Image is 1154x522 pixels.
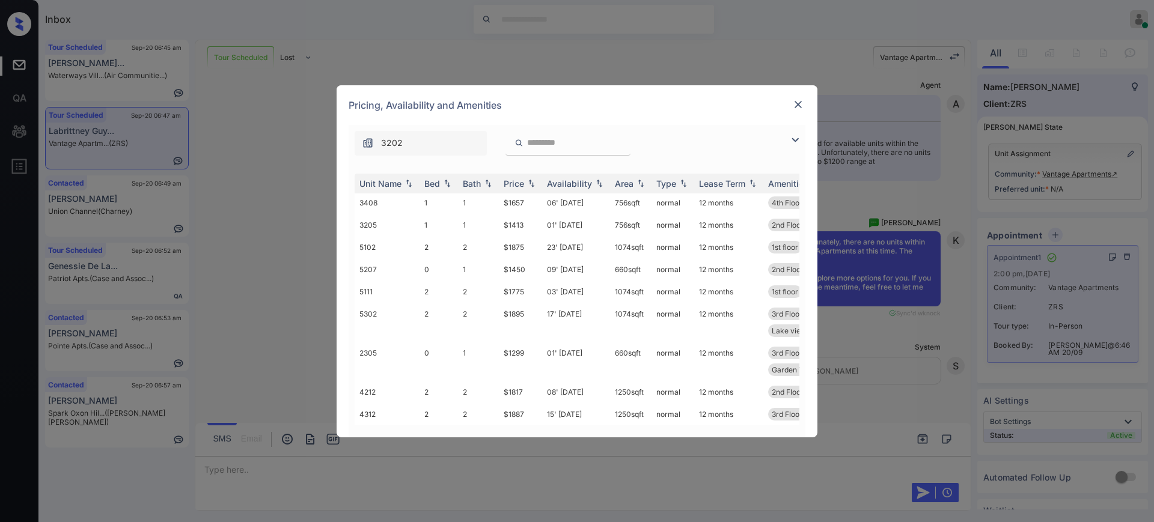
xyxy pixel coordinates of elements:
td: 12 months [694,236,763,258]
td: 2 [420,381,458,403]
span: 2nd Floor [772,220,804,229]
td: 5102 [355,236,420,258]
img: sorting [525,179,537,187]
td: 17' [DATE] [542,303,610,342]
img: sorting [746,179,759,187]
td: normal [652,403,694,425]
td: $1299 [499,342,542,381]
td: normal [652,214,694,236]
td: normal [652,192,694,214]
td: 12 months [694,403,763,425]
td: 15' [DATE] [542,403,610,425]
td: 12 months [694,281,763,303]
td: $1450 [499,258,542,281]
div: Lease Term [699,178,745,189]
td: 12 months [694,192,763,214]
td: 1 [458,258,499,281]
div: Type [656,178,676,189]
td: 12 months [694,214,763,236]
div: Unit Name [359,178,401,189]
td: 5302 [355,303,420,342]
span: Lake view [772,326,807,335]
td: $1875 [499,236,542,258]
div: Pricing, Availability and Amenities [337,85,817,125]
div: Area [615,178,633,189]
td: 1074 sqft [610,236,652,258]
td: $1775 [499,281,542,303]
td: 1250 sqft [610,403,652,425]
td: 4212 [355,381,420,403]
img: sorting [441,179,453,187]
td: 1074 sqft [610,303,652,342]
img: sorting [593,179,605,187]
td: 01' [DATE] [542,342,610,381]
td: normal [652,258,694,281]
td: 2 [420,403,458,425]
td: 12 months [694,342,763,381]
td: 0 [420,342,458,381]
span: Garden View [772,365,816,374]
td: 1074 sqft [610,281,652,303]
img: close [792,99,804,111]
span: 1st floor [772,287,798,296]
td: 12 months [694,381,763,403]
img: sorting [403,179,415,187]
span: 2nd Floor [772,265,804,274]
div: Bath [463,178,481,189]
td: 1 [458,342,499,381]
td: 4312 [355,403,420,425]
img: sorting [482,179,494,187]
span: 3rd Floor [772,348,802,357]
td: 3205 [355,214,420,236]
td: 2 [420,236,458,258]
td: 2 [458,381,499,403]
td: 3408 [355,192,420,214]
td: 12 months [694,258,763,281]
td: 2 [420,281,458,303]
td: 06' [DATE] [542,192,610,214]
td: 1250 sqft [610,381,652,403]
td: normal [652,236,694,258]
span: 2nd Floor [772,387,804,396]
span: 1st floor [772,243,798,252]
td: 5111 [355,281,420,303]
td: 660 sqft [610,258,652,281]
div: Price [504,178,524,189]
div: Bed [424,178,440,189]
td: 5207 [355,258,420,281]
td: normal [652,342,694,381]
img: sorting [677,179,689,187]
td: 1 [458,192,499,214]
span: 4th Floor [772,198,802,207]
td: 2 [458,403,499,425]
td: 756 sqft [610,214,652,236]
td: $1895 [499,303,542,342]
td: 2 [458,281,499,303]
span: 3rd Floor [772,410,802,419]
td: 23' [DATE] [542,236,610,258]
td: 1 [458,214,499,236]
td: 03' [DATE] [542,281,610,303]
td: $1413 [499,214,542,236]
img: icon-zuma [514,138,524,148]
td: 2 [458,236,499,258]
img: icon-zuma [788,133,802,147]
td: 2 [420,303,458,342]
div: Amenities [768,178,808,189]
img: sorting [635,179,647,187]
td: 1 [420,192,458,214]
img: icon-zuma [362,137,374,149]
td: normal [652,281,694,303]
td: 756 sqft [610,192,652,214]
td: $1817 [499,381,542,403]
td: $1887 [499,403,542,425]
td: normal [652,303,694,342]
td: 08' [DATE] [542,381,610,403]
td: 660 sqft [610,342,652,381]
td: 01' [DATE] [542,214,610,236]
span: 3202 [381,136,403,150]
td: 1 [420,214,458,236]
td: 12 months [694,303,763,342]
td: $1657 [499,192,542,214]
td: 0 [420,258,458,281]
